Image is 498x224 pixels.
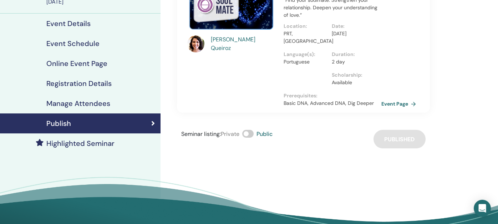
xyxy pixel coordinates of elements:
p: Date : [332,22,376,30]
a: Event Page [381,98,419,109]
h4: Registration Details [46,79,112,88]
p: Scholarship : [332,71,376,79]
h4: Event Schedule [46,39,100,48]
p: Available [332,79,376,86]
p: 2 day [332,58,376,66]
h4: Online Event Page [46,59,107,68]
h4: Publish [46,119,71,128]
span: Public [256,130,273,138]
h4: Highlighted Seminar [46,139,115,148]
p: [DATE] [332,30,376,37]
h4: Event Details [46,19,91,28]
span: Seminar listing : [181,130,221,138]
div: Open Intercom Messenger [474,200,491,217]
img: default.jpg [187,35,204,52]
a: [PERSON_NAME] Queiroz [211,35,277,52]
h4: Manage Attendees [46,99,110,108]
span: Private [221,130,239,138]
p: PRT, [GEOGRAPHIC_DATA] [284,30,327,45]
p: Portuguese [284,58,327,66]
p: Location : [284,22,327,30]
p: Language(s) : [284,51,327,58]
p: Prerequisites : [284,92,380,100]
p: Basic DNA, Advanced DNA, Dig Deeper [284,100,380,107]
p: Duration : [332,51,376,58]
